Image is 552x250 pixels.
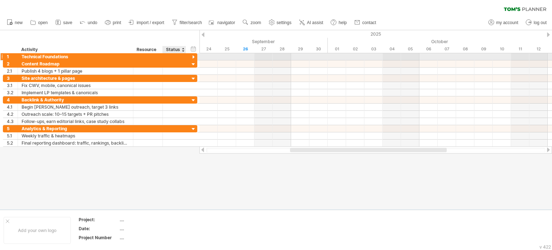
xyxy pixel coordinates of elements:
a: filter/search [170,18,204,27]
div: 3.1 [7,82,18,89]
div: Implement LP templates & canonicals [22,89,129,96]
div: 5.1 [7,132,18,139]
span: my account [496,20,518,25]
div: Saturday, 27 September 2025 [254,45,273,53]
div: Saturday, 11 October 2025 [511,45,529,53]
div: Tuesday, 30 September 2025 [309,45,328,53]
div: .... [120,217,180,223]
div: Activity [21,46,129,53]
span: zoom [250,20,261,25]
div: Date: [79,226,118,232]
span: print [113,20,121,25]
div: Analytics & Reporting [22,125,129,132]
div: Wednesday, 1 October 2025 [328,45,346,53]
span: navigator [217,20,235,25]
div: Wednesday, 8 October 2025 [456,45,474,53]
div: 5.2 [7,140,18,146]
span: new [15,20,23,25]
a: import / export [127,18,166,27]
span: filter/search [180,20,202,25]
a: undo [78,18,100,27]
span: contact [362,20,376,25]
a: my account [487,18,520,27]
div: 4.2 [7,111,18,118]
div: Friday, 3 October 2025 [364,45,383,53]
div: Friday, 26 September 2025 [236,45,254,53]
div: 2.1 [7,68,18,74]
div: .... [120,235,180,241]
div: v 422 [539,244,551,250]
div: Technical Foundations [22,53,129,60]
div: 2 [7,60,18,67]
div: Thursday, 9 October 2025 [474,45,493,53]
div: Add your own logo [4,217,71,244]
a: save [54,18,74,27]
div: Backlink & Authority [22,96,129,103]
div: Resource [137,46,158,53]
div: 3.2 [7,89,18,96]
div: Wednesday, 24 September 2025 [199,45,218,53]
a: zoom [241,18,263,27]
div: Project Number [79,235,118,241]
a: AI assist [297,18,325,27]
div: Sunday, 5 October 2025 [401,45,419,53]
div: Publish 4 blogs + 1 pillar page [22,68,129,74]
div: Monday, 6 October 2025 [419,45,438,53]
div: 5 [7,125,18,132]
div: Content Roadmap [22,60,129,67]
a: help [329,18,349,27]
div: Monday, 29 September 2025 [291,45,309,53]
span: AI assist [307,20,323,25]
span: undo [88,20,97,25]
span: settings [277,20,291,25]
div: Saturday, 4 October 2025 [383,45,401,53]
div: Outreach scale: 10–15 targets + PR pitches [22,111,129,118]
a: new [5,18,25,27]
div: Follow-ups, earn editorial links, case study collabs [22,118,129,125]
div: Thursday, 25 September 2025 [218,45,236,53]
div: Thursday, 2 October 2025 [346,45,364,53]
div: Sunday, 12 October 2025 [529,45,548,53]
div: Sunday, 28 September 2025 [273,45,291,53]
a: settings [267,18,294,27]
span: help [339,20,347,25]
div: Status [166,46,182,53]
div: Friday, 10 October 2025 [493,45,511,53]
div: Weekly traffic & heatmaps [22,132,129,139]
a: print [103,18,123,27]
div: 4.3 [7,118,18,125]
div: Tuesday, 7 October 2025 [438,45,456,53]
span: open [38,20,48,25]
a: navigator [208,18,237,27]
div: 1 [7,53,18,60]
a: log out [524,18,549,27]
div: Project: [79,217,118,223]
span: import / export [137,20,164,25]
a: open [28,18,50,27]
div: 3 [7,75,18,82]
div: 4.1 [7,104,18,110]
div: Fix CWV, mobile, canonical issues [22,82,129,89]
a: contact [353,18,378,27]
div: 4 [7,96,18,103]
div: .... [120,226,180,232]
div: Final reporting dashboard: traffic, rankings, backlinks [22,140,129,146]
span: save [63,20,72,25]
span: log out [534,20,547,25]
div: Begin [PERSON_NAME] outreach, target 3 links [22,104,129,110]
div: Site architecture & pages [22,75,129,82]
